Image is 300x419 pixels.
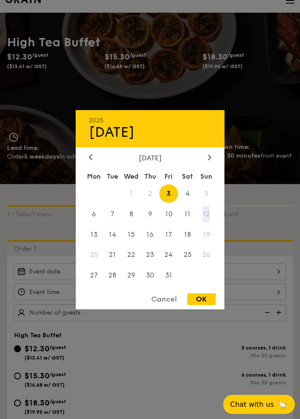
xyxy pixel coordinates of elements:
[84,225,103,244] span: 13
[159,225,178,244] span: 17
[197,168,216,184] div: Sun
[103,225,122,244] span: 14
[159,168,178,184] div: Fri
[197,246,216,264] span: 26
[178,184,197,203] span: 4
[178,246,197,264] span: 25
[197,204,216,223] span: 12
[122,246,141,264] span: 22
[89,116,211,124] div: 2025
[187,293,216,305] div: OK
[103,246,122,264] span: 21
[141,246,160,264] span: 23
[84,246,103,264] span: 20
[89,124,211,140] div: [DATE]
[230,400,274,409] span: Chat with us
[178,204,197,223] span: 11
[141,266,160,285] span: 30
[122,168,141,184] div: Wed
[143,293,185,305] div: Cancel
[103,168,122,184] div: Tue
[122,184,141,203] span: 1
[122,204,141,223] span: 8
[103,204,122,223] span: 7
[141,204,160,223] span: 9
[277,399,288,409] span: 🦙
[178,168,197,184] div: Sat
[178,225,197,244] span: 18
[159,266,178,285] span: 31
[159,246,178,264] span: 24
[197,184,216,203] span: 5
[141,168,160,184] div: Thu
[122,225,141,244] span: 15
[159,184,178,203] span: 3
[84,266,103,285] span: 27
[103,266,122,285] span: 28
[89,153,211,162] div: [DATE]
[159,204,178,223] span: 10
[223,395,295,414] button: Chat with us🦙
[122,266,141,285] span: 29
[84,168,103,184] div: Mon
[197,225,216,244] span: 19
[84,204,103,223] span: 6
[141,225,160,244] span: 16
[141,184,160,203] span: 2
